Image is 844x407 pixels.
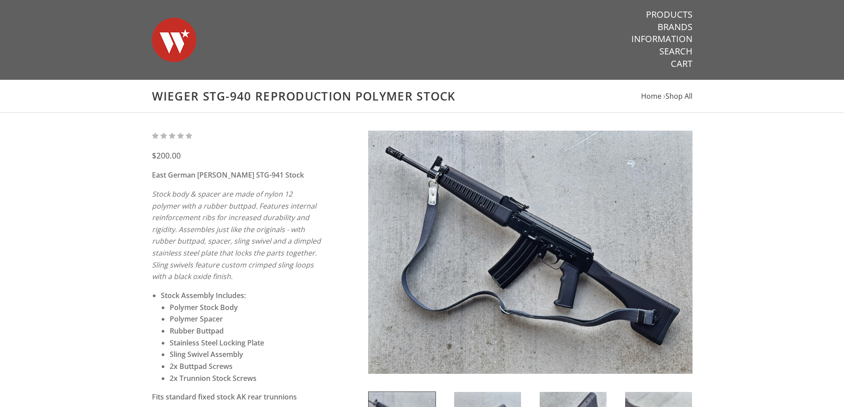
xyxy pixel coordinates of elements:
strong: Polymer Stock Body [170,302,238,312]
strong: Polymer Spacer [170,314,223,324]
strong: Stainless Steel Locking Plate [170,338,264,348]
em: Stock body & spacer are made of nylon 12 polymer with a rubber buttpad. Features internal reinfor... [152,189,321,281]
strong: East German [PERSON_NAME] STG-941 Stock [152,170,304,180]
strong: Sling Swivel Assembly [170,349,243,359]
a: Products [646,9,692,20]
img: Wieger STG-940 Reproduction Polymer Stock [368,131,692,374]
h1: Wieger STG-940 Reproduction Polymer Stock [152,89,692,104]
strong: 2x Trunnion Stock Screws [170,373,257,383]
a: Brands [657,21,692,33]
strong: 2x Buttpad Screws [170,361,233,371]
strong: Fits standard fixed stock AK rear trunnions [152,392,297,402]
li: › [663,90,692,102]
a: Information [631,33,692,45]
a: Search [659,46,692,57]
img: Warsaw Wood Co. [152,9,196,71]
a: Cart [671,58,692,70]
span: $200.00 [152,150,181,161]
a: Home [641,91,661,101]
strong: Rubber Buttpad [170,326,224,336]
a: Shop All [665,91,692,101]
strong: Stock Assembly Includes: [161,291,246,300]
